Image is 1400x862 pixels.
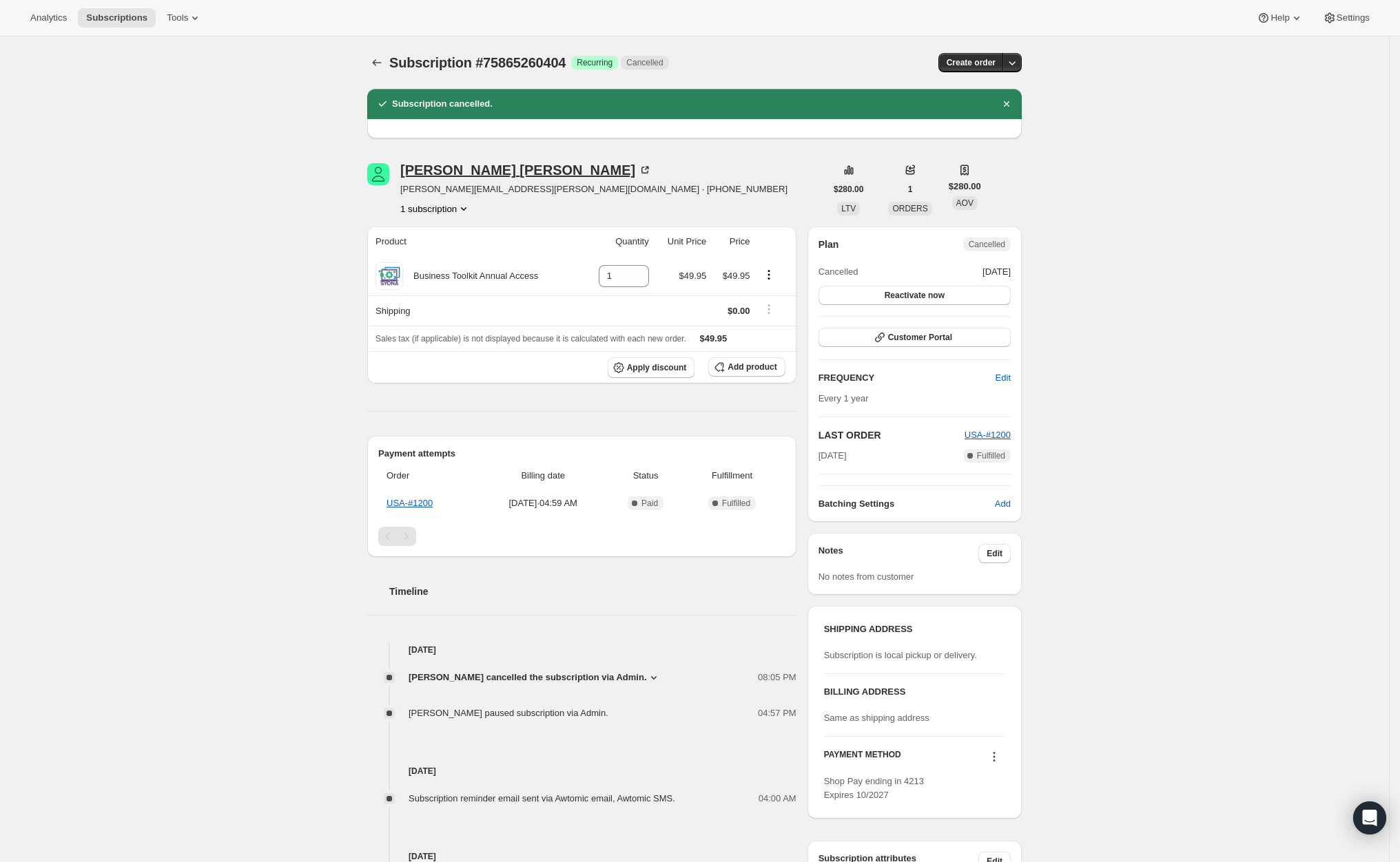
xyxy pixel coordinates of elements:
[367,643,796,657] h4: [DATE]
[700,333,728,344] span: $49.95
[581,227,653,257] th: Quantity
[608,357,695,378] button: Apply discount
[78,8,156,28] button: Subscriptions
[819,286,1011,305] button: Reactivate now
[758,671,796,684] span: 08:05 PM
[367,764,796,778] h4: [DATE]
[996,371,1011,385] span: Edit
[825,180,872,199] button: $280.00
[378,447,785,461] h2: Payment attempts
[956,198,974,208] span: AOV
[378,461,478,491] th: Order
[389,585,796,598] h2: Timeline
[167,12,188,23] span: Tools
[824,713,929,723] span: Same as shipping address
[888,332,952,343] span: Customer Portal
[378,527,785,546] nav: Pagination
[403,269,538,283] div: Business Toolkit Annual Access
[758,706,796,720] span: 04:57 PM
[834,184,863,195] span: $280.00
[900,180,921,199] button: 1
[824,650,977,660] span: Subscription is local pickup or delivery.
[723,271,750,281] span: $49.95
[392,97,493,111] h2: Subscription cancelled.
[612,469,679,483] span: Status
[367,227,581,257] th: Product
[819,449,847,463] span: [DATE]
[841,204,856,213] span: LTV
[819,238,839,251] h2: Plan
[626,57,663,68] span: Cancelled
[627,362,687,373] span: Apply discount
[158,8,210,28] button: Tools
[819,265,858,279] span: Cancelled
[819,428,965,442] h2: LAST ORDER
[641,498,658,509] span: Paid
[375,334,686,344] span: Sales tax (if applicable) is not displayed because it is calculated with each new order.
[679,271,706,281] span: $49.95
[987,367,1019,389] button: Edit
[409,671,647,684] span: [PERSON_NAME] cancelled the subscription via Admin.
[375,262,403,290] img: product img
[885,290,945,301] span: Reactivate now
[367,53,387,72] button: Subscriptions
[1353,801,1386,834] div: Open Intercom Messenger
[758,302,780,317] button: Shipping actions
[409,793,675,803] span: Subscription reminder email sent via Awtomic email, Awtomic SMS.
[819,393,869,403] span: Every 1 year
[819,544,979,563] h3: Notes
[977,450,1005,461] span: Fulfilled
[367,163,389,185] span: Gary Tharnish
[1248,8,1311,28] button: Help
[687,469,776,483] span: Fulfillment
[400,202,471,215] button: Product actions
[969,239,1005,250] span: Cancelled
[1315,8,1378,28] button: Settings
[86,12,147,23] span: Subscriptions
[389,55,566,70] span: Subscription #75865260404
[482,469,604,483] span: Billing date
[409,708,608,718] span: [PERSON_NAME] paused subscription via Admin.
[409,671,661,684] button: [PERSON_NAME] cancelled the subscription via Admin.
[982,265,1011,279] span: [DATE]
[819,371,996,385] h2: FREQUENCY
[947,57,996,68] span: Create order
[824,685,1005,699] h3: BILLING ADDRESS
[892,204,927,213] span: ORDERS
[824,749,901,768] h3: PAYMENT METHOD
[987,493,1019,515] button: Add
[824,776,924,800] span: Shop Pay ending in 4213 Expires 10/2027
[758,267,780,282] button: Product actions
[759,792,796,806] span: 04:00 AM
[367,295,581,326] th: Shipping
[387,498,433,508] a: USA-#1200
[824,622,1005,636] h3: SHIPPING ADDRESS
[819,328,1011,347] button: Customer Portal
[722,498,750,509] span: Fulfilled
[728,306,750,316] span: $0.00
[708,357,785,377] button: Add product
[978,544,1011,563] button: Edit
[728,361,776,372] span: Add product
[22,8,75,28] button: Analytics
[710,227,754,257] th: Price
[965,428,1011,442] button: USA-#1200
[819,497,995,511] h6: Batching Settings
[577,57,612,68] span: Recurring
[1270,12,1289,23] span: Help
[400,182,787,196] span: [PERSON_NAME][EMAIL_ADDRESS][PERSON_NAME][DOMAIN_NAME] · [PHONE_NUMBER]
[653,227,711,257] th: Unit Price
[949,180,981,193] span: $280.00
[965,430,1011,440] a: USA-#1200
[400,163,652,177] div: [PERSON_NAME] [PERSON_NAME]
[819,571,914,582] span: No notes from customer
[938,53,1004,72] button: Create order
[997,94,1016,114] button: Dismiss notification
[482,496,604,510] span: [DATE] · 04:59 AM
[908,184,913,195] span: 1
[987,548,1002,559] span: Edit
[30,12,67,23] span: Analytics
[1337,12,1370,23] span: Settings
[995,497,1011,511] span: Add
